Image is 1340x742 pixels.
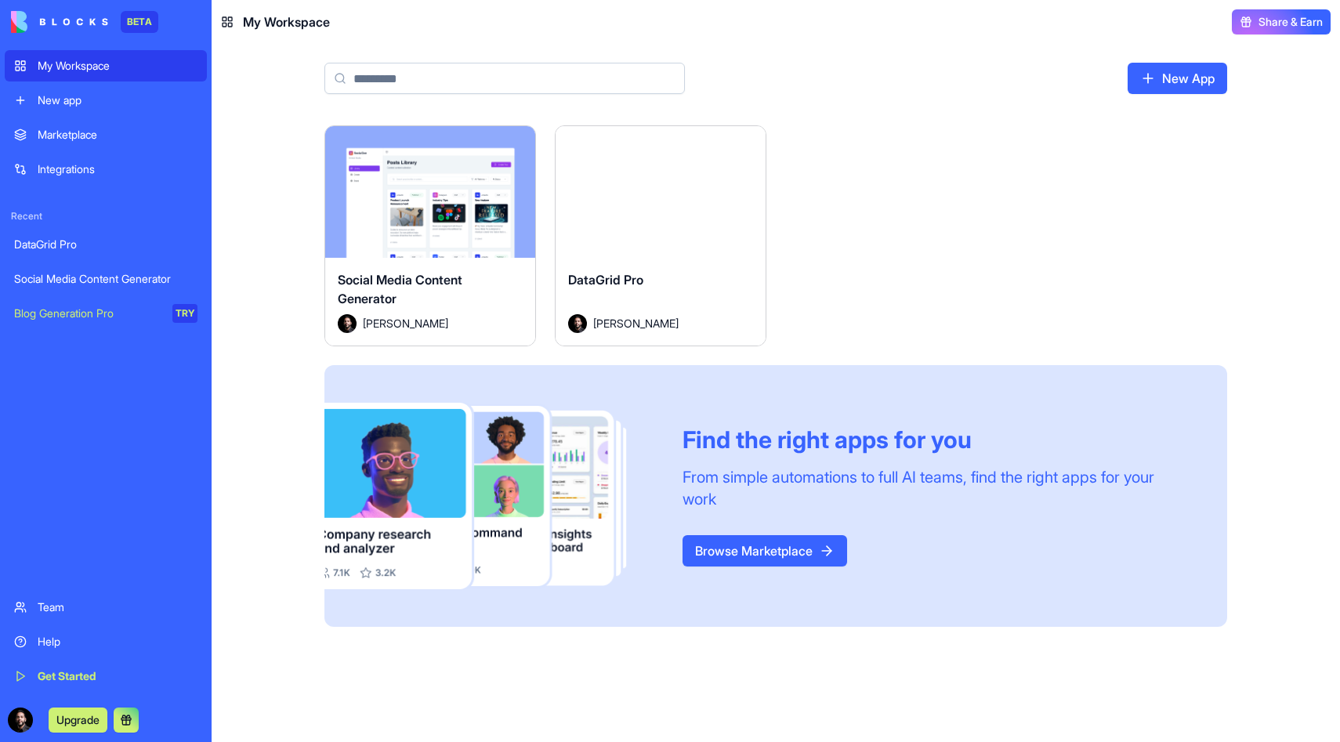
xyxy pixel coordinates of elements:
[38,58,197,74] div: My Workspace
[11,11,108,33] img: logo
[1232,9,1331,34] button: Share & Earn
[38,599,197,615] div: Team
[5,626,207,657] a: Help
[38,92,197,108] div: New app
[1259,14,1323,30] span: Share & Earn
[324,403,657,590] img: Frame_181_egmpey.png
[11,11,158,33] a: BETA
[8,708,33,733] img: ACg8ocLFR2KEYCtrpyvVQ2_WjSSOOkQDRy08La0J4HUk0dTeEI6-7C8=s96-c
[338,314,357,333] img: Avatar
[568,314,587,333] img: Avatar
[38,668,197,684] div: Get Started
[38,127,197,143] div: Marketplace
[5,85,207,116] a: New app
[324,125,536,346] a: Social Media Content GeneratorAvatar[PERSON_NAME]
[1128,63,1227,94] a: New App
[14,271,197,287] div: Social Media Content Generator
[49,711,107,727] a: Upgrade
[5,298,207,329] a: Blog Generation ProTRY
[363,315,448,331] span: [PERSON_NAME]
[38,161,197,177] div: Integrations
[243,13,330,31] span: My Workspace
[5,661,207,692] a: Get Started
[14,306,161,321] div: Blog Generation Pro
[14,237,197,252] div: DataGrid Pro
[38,634,197,650] div: Help
[5,229,207,260] a: DataGrid Pro
[5,210,207,223] span: Recent
[5,50,207,81] a: My Workspace
[5,119,207,150] a: Marketplace
[5,263,207,295] a: Social Media Content Generator
[5,592,207,623] a: Team
[121,11,158,33] div: BETA
[683,425,1190,454] div: Find the right apps for you
[172,304,197,323] div: TRY
[555,125,766,346] a: DataGrid ProAvatar[PERSON_NAME]
[683,466,1190,510] div: From simple automations to full AI teams, find the right apps for your work
[593,315,679,331] span: [PERSON_NAME]
[568,272,643,288] span: DataGrid Pro
[49,708,107,733] button: Upgrade
[5,154,207,185] a: Integrations
[683,535,847,566] a: Browse Marketplace
[338,272,462,306] span: Social Media Content Generator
